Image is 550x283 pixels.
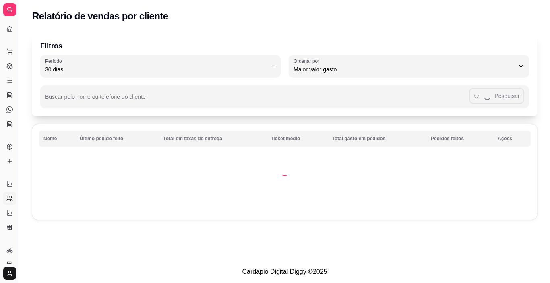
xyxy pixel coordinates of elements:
p: Filtros [40,40,529,52]
label: Ordenar por [294,58,322,65]
button: Ordenar porMaior valor gasto [289,55,529,77]
input: Buscar pelo nome ou telefone do cliente [45,96,469,104]
label: Período [45,58,64,65]
span: Maior valor gasto [294,65,515,73]
div: Loading [281,168,289,176]
h2: Relatório de vendas por cliente [32,10,168,23]
footer: Cardápio Digital Diggy © 2025 [19,260,550,283]
span: 30 dias [45,65,266,73]
button: Período30 dias [40,55,281,77]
